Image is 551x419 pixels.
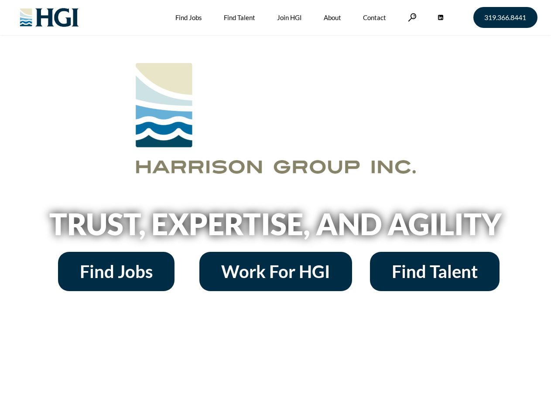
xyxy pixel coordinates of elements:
span: Find Jobs [80,263,153,280]
span: Find Talent [392,263,478,280]
a: 319.366.8441 [473,7,537,28]
a: Find Jobs [58,252,175,291]
a: Find Talent [370,252,500,291]
a: Search [408,13,417,21]
span: Work For HGI [221,263,330,280]
h2: Trust, Expertise, and Agility [27,209,524,239]
a: Work For HGI [199,252,352,291]
span: 319.366.8441 [484,14,526,21]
